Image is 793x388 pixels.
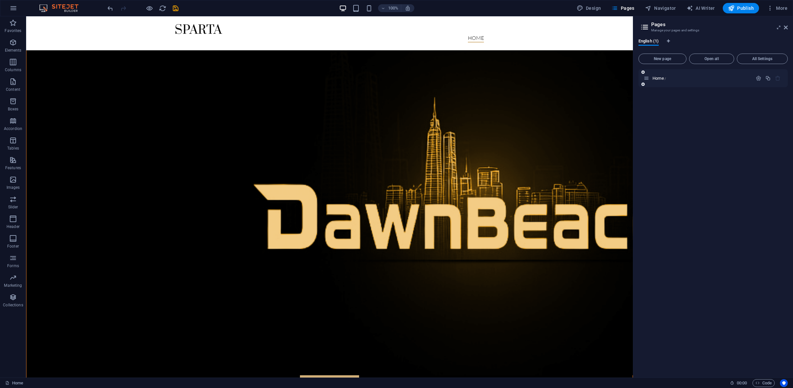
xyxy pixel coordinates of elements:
[378,4,401,12] button: 100%
[737,54,788,64] button: All Settings
[692,57,731,61] span: Open all
[7,263,19,268] p: Forms
[611,5,634,11] span: Pages
[5,67,21,73] p: Columns
[172,5,179,12] i: Save (Ctrl+S)
[7,224,20,229] p: Header
[638,39,788,51] div: Language Tabs
[5,28,21,33] p: Favorites
[665,77,666,80] span: /
[8,204,18,210] p: Slider
[3,302,23,308] p: Collections
[728,5,754,11] span: Publish
[4,126,22,131] p: Accordion
[723,3,759,13] button: Publish
[107,5,114,12] i: Undo: Change pages (Ctrl+Z)
[172,4,179,12] button: save
[651,76,752,80] div: Home/
[780,379,788,387] button: Usercentrics
[638,54,686,64] button: New page
[737,379,747,387] span: 00 00
[8,106,19,112] p: Boxes
[405,5,411,11] i: On resize automatically adjust zoom level to fit chosen device.
[7,244,19,249] p: Footer
[689,54,734,64] button: Open all
[4,283,22,288] p: Marketing
[577,5,601,11] span: Design
[5,165,21,170] p: Features
[755,379,772,387] span: Code
[574,3,604,13] button: Design
[686,5,715,11] span: AI Writer
[5,48,22,53] p: Elements
[38,4,87,12] img: Editor Logo
[609,3,637,13] button: Pages
[645,5,676,11] span: Navigator
[388,4,398,12] h6: 100%
[741,380,742,385] span: :
[5,379,23,387] a: Click to cancel selection. Double-click to open Pages
[574,3,604,13] div: Design (Ctrl+Alt+Y)
[653,76,666,81] span: Home
[641,57,684,61] span: New page
[106,4,114,12] button: undo
[684,3,718,13] button: AI Writer
[7,146,19,151] p: Tables
[7,185,20,190] p: Images
[767,5,787,11] span: More
[740,57,785,61] span: All Settings
[651,22,788,27] h2: Pages
[752,379,775,387] button: Code
[764,3,790,13] button: More
[159,5,166,12] i: Reload page
[638,37,659,46] span: English (1)
[642,3,679,13] button: Navigator
[158,4,166,12] button: reload
[6,87,20,92] p: Content
[651,27,775,33] h3: Manage your pages and settings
